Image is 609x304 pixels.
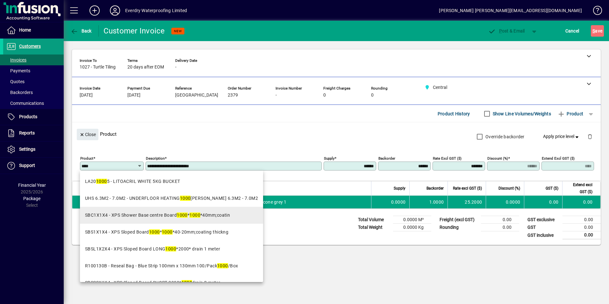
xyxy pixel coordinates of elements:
button: Close [77,129,98,140]
em: 1000 [165,246,176,251]
span: 1027 - Turtle Tiling [80,65,116,70]
button: Save [591,25,604,37]
mat-label: Supply [324,156,334,161]
span: NEW [174,29,182,33]
em: 1000 [177,213,188,218]
td: 0.00 [562,224,601,231]
td: 0.00 [481,216,519,224]
a: Knowledge Base [588,1,601,22]
mat-label: Discount (%) [487,156,508,161]
mat-option: SBSS2X1X4 - XPS Sloped Board SHORT 2000*1000drain 2 meter [80,274,263,291]
button: Product History [435,108,473,119]
a: Backorders [3,87,64,98]
div: UHS 6.3M2 - 7.0M2 - UNDERFLOOR HEATING [PERSON_NAME] 6.3M2 - 7.0M2 [85,195,258,202]
span: Cancel [565,26,579,36]
div: SBSS2X1X4 - XPS Sloped Board SHORT 2000* drain 2 meter [85,279,220,286]
span: [GEOGRAPHIC_DATA] [175,93,218,98]
a: Reports [3,125,64,141]
mat-option: SBS1X1X4 - XPS Sloped Board 1000*1000*40-20mm;coating thickng [80,224,263,241]
button: Back [69,25,93,37]
span: Products [19,114,37,119]
button: Delete [582,129,598,144]
span: Backorder [426,185,444,192]
span: 2379 [228,93,238,98]
span: P [499,28,502,33]
app-page-header-button: Delete [582,134,598,139]
span: 20 days after EOM [127,65,164,70]
td: 0.0000 Kg [393,224,431,231]
mat-option: LA2010005 - LITOACRIL WHITE 5KG BUCKET [80,173,263,190]
button: Apply price level [541,131,583,142]
div: Customer Invoice [104,26,165,36]
td: Freight (excl GST) [436,216,481,224]
span: Product History [438,109,470,119]
div: [PERSON_NAME] [PERSON_NAME][EMAIL_ADDRESS][DOMAIN_NAME] [439,5,582,16]
span: Apply price level [543,133,580,140]
span: - [175,65,176,70]
em: 1000 [96,179,107,184]
mat-label: Description [146,156,165,161]
mat-label: Backorder [378,156,395,161]
span: Home [19,27,31,33]
span: GST ($) [546,185,558,192]
span: Back [70,28,92,33]
span: 0.0000 [391,199,406,205]
span: Close [79,129,96,140]
span: Supply [394,185,405,192]
span: Backorders [6,90,33,95]
a: Quotes [3,76,64,87]
span: Customers [19,44,41,49]
span: Quotes [6,79,25,84]
label: Show Line Volumes/Weights [491,111,551,117]
div: 25.2000 [452,199,482,205]
button: Profile [105,5,125,16]
div: SBSL1X2X4 - XPS Sloped Board LONG *2000* drain 1 meter [85,246,220,252]
mat-option: SBSL1X2X4 - XPS Sloped Board LONG 1000*2000* drain 1 meter [80,241,263,257]
span: ost & Email [488,28,525,33]
span: Payments [6,68,30,73]
span: Settings [19,147,35,152]
span: 0 [371,93,374,98]
label: Override backorder [484,134,525,140]
span: Extend excl GST ($) [566,181,592,195]
span: ave [592,26,602,36]
span: Reports [19,130,35,135]
mat-label: Extend excl GST ($) [542,156,575,161]
a: Payments [3,65,64,76]
a: Communications [3,98,64,109]
mat-label: Product [80,156,93,161]
td: 0.00 [562,196,600,208]
span: Communications [6,101,44,106]
button: Add [84,5,105,16]
span: Invoices [6,57,26,62]
div: R100130B - Reseal Bag - Blue Strip 100mm x 130mm 100/Pack /Box [85,263,238,269]
td: 0.00 [562,216,601,224]
td: Total Volume [355,216,393,224]
span: S [592,28,595,33]
span: Support [19,163,35,168]
span: Rate excl GST ($) [453,185,482,192]
td: Rounding [436,224,481,231]
td: GST [524,224,562,231]
td: 0.00 [562,231,601,239]
button: Cancel [564,25,581,37]
td: GST inclusive [524,231,562,239]
td: 0.0000 M³ [393,216,431,224]
em: 1000 [190,213,200,218]
em: 1000 [162,229,173,235]
div: LA20 5 - LITOACRIL WHITE 5KG BUCKET [85,178,180,185]
div: SBS1X1X4 - XPS Sloped Board * *40-20mm;coating thickng [85,229,228,235]
td: Total Weight [355,224,393,231]
mat-option: R100130B - Reseal Bag - Blue Strip 100mm x 130mm 100/Pack 1000/Box [80,257,263,274]
a: Invoices [3,54,64,65]
a: Settings [3,141,64,157]
span: Discount (%) [498,185,520,192]
button: Post & Email [485,25,528,37]
app-page-header-button: Back [64,25,99,37]
mat-option: SBC1X1X4 - XPS Shower Base centre Board 1000*1000*40mm;coatin [80,207,263,224]
em: 1000 [182,280,192,285]
td: 0.0000 [486,196,524,208]
span: Financial Year [18,183,46,188]
em: 1000 [149,229,160,235]
em: 1000 [217,263,228,268]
